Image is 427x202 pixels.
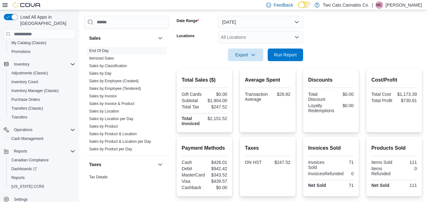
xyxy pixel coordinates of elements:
[9,165,39,173] a: Dashboards
[308,92,330,102] div: Total Discount
[207,172,227,177] div: $343.52
[206,160,227,165] div: $426.01
[9,87,61,95] a: Inventory Manager (Classic)
[9,135,46,142] a: Cash Management
[9,69,51,77] a: Adjustments (Classic)
[206,104,227,109] div: $247.52
[11,49,31,54] span: Promotions
[9,105,75,112] span: Transfers (Classic)
[1,147,78,156] button: Reports
[323,1,369,9] p: Two Cats Cannabis Co.
[182,92,203,97] div: Gift Cards
[11,147,75,155] span: Reports
[182,160,203,165] div: Cash
[332,92,354,97] div: $0.00
[6,182,78,191] button: [US_STATE] CCRS
[6,173,78,182] button: Reports
[332,160,354,165] div: 71
[9,78,75,86] span: Inventory Count
[9,113,75,121] span: Transfers
[308,183,326,188] strong: Net Sold
[6,47,78,56] button: Promotions
[89,35,155,41] button: Sales
[14,62,29,67] span: Inventory
[274,52,297,58] span: Run Report
[11,115,27,120] span: Transfers
[395,160,417,165] div: 111
[89,63,127,68] span: Sales by Classification
[89,71,112,76] a: Sales by Day
[308,171,344,176] div: InvoicesRefunded
[89,35,101,41] h3: Sales
[9,135,75,142] span: Cash Management
[206,116,227,121] div: $2,151.52
[206,185,227,190] div: $0.00
[395,166,417,171] div: 0
[395,98,417,103] div: $730.61
[371,92,393,97] div: Total Cost
[89,161,155,168] button: Taxes
[13,2,41,8] img: Cova
[11,106,43,111] span: Transfers (Classic)
[89,161,101,168] h3: Taxes
[346,171,354,176] div: 0
[11,88,59,93] span: Inventory Manager (Classic)
[371,166,393,176] div: Items Refunded
[270,92,290,97] div: $26.82
[371,76,417,84] h2: Cost/Profit
[245,160,266,165] div: ON HST
[89,101,134,106] span: Sales by Invoice & Product
[89,49,109,53] a: End Of Day
[274,2,293,8] span: Feedback
[228,49,263,61] button: Export
[89,175,108,180] span: Tax Details
[9,174,27,182] a: Reports
[84,173,169,191] div: Taxes
[268,49,303,61] button: Run Report
[11,158,49,163] span: Canadian Compliance
[89,94,117,98] a: Sales by Invoice
[11,175,25,180] span: Reports
[9,183,47,190] a: [US_STATE] CCRS
[308,160,330,170] div: Invoices Sold
[245,92,268,102] div: Transaction Average
[206,166,227,171] div: $942.42
[89,117,133,121] a: Sales by Location per Day
[182,179,203,184] div: Visa
[89,109,119,113] a: Sales by Location
[11,97,40,102] span: Purchase Orders
[9,183,75,190] span: Washington CCRS
[11,61,75,68] span: Inventory
[89,131,137,136] span: Sales by Product & Location
[11,79,38,84] span: Inventory Count
[11,71,48,76] span: Adjustments (Classic)
[89,78,139,84] span: Sales by Employee (Created)
[89,116,133,121] span: Sales by Location per Day
[9,78,41,86] a: Inventory Count
[308,103,334,113] div: Loyalty Redemptions
[371,144,417,152] h2: Products Sold
[298,2,311,8] input: Dark Mode
[9,174,75,182] span: Reports
[1,60,78,69] button: Inventory
[89,124,118,129] a: Sales by Product
[308,76,354,84] h2: Discounts
[371,183,389,188] strong: Net Sold
[6,78,78,86] button: Inventory Count
[11,184,44,189] span: [US_STATE] CCRS
[18,14,75,26] span: Load All Apps in [GEOGRAPHIC_DATA]
[9,96,75,103] span: Purchase Orders
[89,79,139,83] a: Sales by Employee (Created)
[9,39,75,47] span: My Catalog (Classic)
[89,86,141,91] a: Sales by Employee (Tendered)
[376,1,382,9] span: MC
[182,104,203,109] div: Total Tax
[89,56,114,61] span: Itemized Sales
[269,160,290,165] div: $247.52
[11,136,43,141] span: Cash Management
[89,147,132,151] a: Sales by Product per Day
